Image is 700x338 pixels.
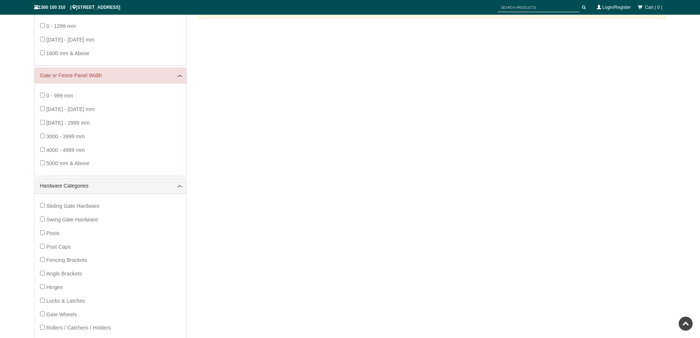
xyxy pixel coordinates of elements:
[46,23,76,29] span: 0 - 1299 mm
[46,244,71,250] span: Post Caps
[46,284,63,290] span: Hinges
[46,134,85,139] span: 3000 - 3999 mm
[46,257,87,263] span: Fencing Brackets
[602,5,631,10] a: Login/Register
[46,147,85,153] span: 4000 - 4999 mm
[40,182,181,190] a: Hardware Categories
[34,5,121,10] span: 1300 100 310 | [STREET_ADDRESS]
[553,141,700,312] iframe: LiveChat chat widget
[46,160,90,166] span: 5000 mm & Above
[645,5,662,10] span: Cart ( 0 )
[46,120,90,126] span: [DATE] - 2999 mm
[40,72,181,79] a: Gate or Fence Panel Width
[46,93,73,99] span: 0 - 999 mm
[46,271,82,277] span: Angle Brackets
[46,106,94,112] span: [DATE] - [DATE] mm
[46,298,85,304] span: Locks & Latches
[498,3,579,12] input: SEARCH PRODUCTS
[46,37,94,43] span: [DATE] - [DATE] mm
[46,230,60,236] span: Posts
[46,217,98,223] span: Swing Gate Hardware
[46,312,77,317] span: Gate Wheels
[46,325,111,331] span: Rollers / Catchers / Holders
[46,50,90,56] span: 1600 mm & Above
[46,203,100,209] span: Sliding Gate Hardware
